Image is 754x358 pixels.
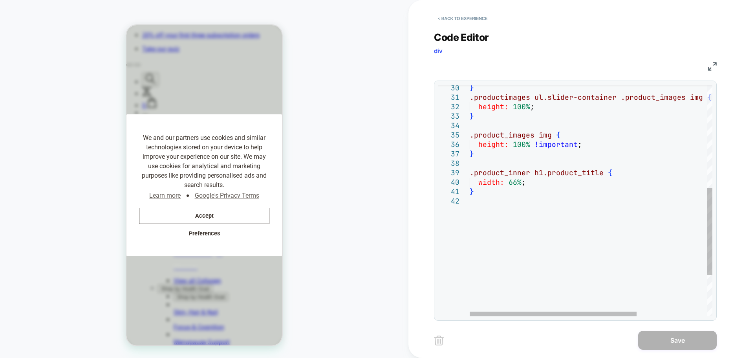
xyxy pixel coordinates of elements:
[522,178,526,187] span: ;
[60,166,63,175] span: ●
[434,12,491,25] button: < Back to experience
[470,187,474,196] span: }
[13,183,143,199] button: Accept
[470,112,474,121] span: }
[438,149,459,159] div: 37
[539,130,552,140] span: img
[470,83,474,92] span: }
[608,168,612,177] span: {
[578,140,582,149] span: ;
[556,130,560,140] span: {
[438,102,459,112] div: 32
[438,159,459,168] div: 38
[690,93,703,102] span: img
[708,62,717,71] img: fullscreen
[509,178,522,187] span: 66%
[434,47,443,55] span: div
[621,93,686,102] span: .product_images
[470,130,534,140] span: .product_images
[470,168,530,177] span: .product_inner
[438,196,459,206] div: 42
[438,83,459,93] div: 30
[438,93,459,102] div: 31
[438,140,459,149] div: 36
[438,130,459,140] div: 35
[434,336,444,345] img: delete
[434,31,489,43] span: Code Editor
[13,201,143,217] button: Preferences
[513,102,530,111] span: 100%
[534,93,617,102] span: ul.slider-container
[478,102,509,111] span: height:
[22,165,55,176] a: Learn more
[438,112,459,121] div: 33
[478,140,509,149] span: height:
[534,168,604,177] span: h1.product_title
[438,187,459,196] div: 41
[470,93,530,102] span: .productimages
[13,108,143,165] span: We and our partners use cookies and similar technologies stored on your device to help improve yo...
[638,331,717,350] button: Save
[478,178,504,187] span: width:
[470,149,474,158] span: }
[438,168,459,178] div: 39
[438,178,459,187] div: 40
[438,121,459,130] div: 34
[67,165,134,176] a: Google's Privacy Terms
[513,140,530,149] span: 100%
[530,102,534,111] span: ;
[534,140,578,149] span: !important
